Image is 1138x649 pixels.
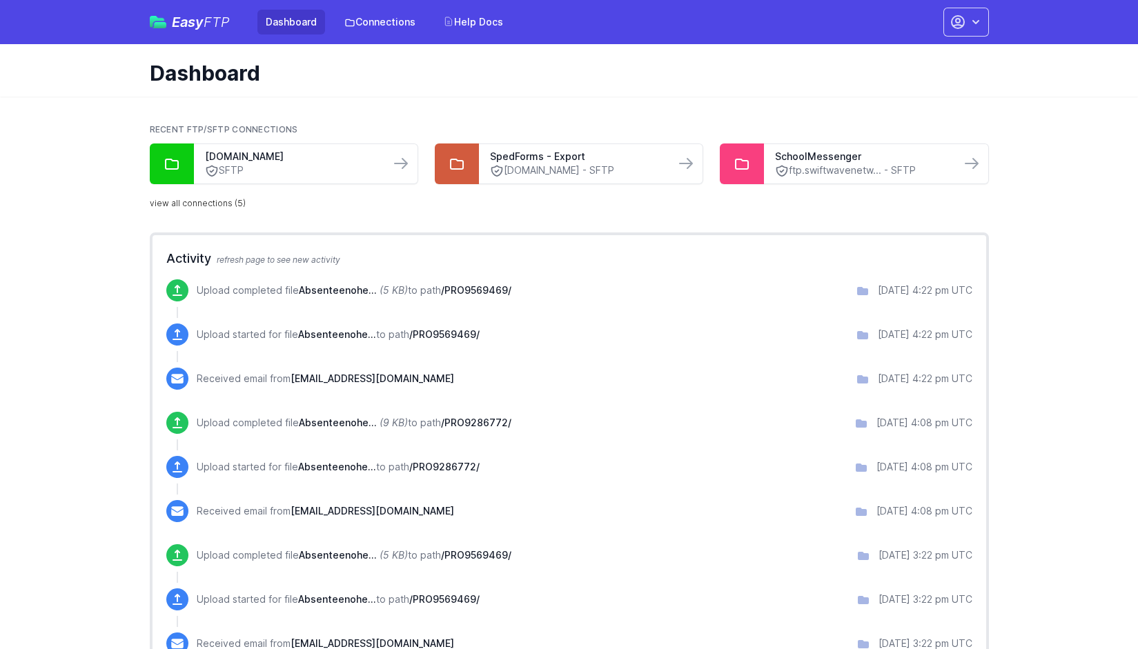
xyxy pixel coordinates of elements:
i: (5 KB) [380,284,408,296]
p: Upload started for file to path [197,460,480,474]
div: [DATE] 4:22 pm UTC [878,328,972,341]
span: Absenteenoheader-sisid.csv [298,461,376,472]
i: (5 KB) [380,549,408,561]
p: Received email from [197,372,454,386]
p: Upload completed file to path [197,548,511,562]
a: Dashboard [257,10,325,34]
span: /PRO9569469/ [409,593,480,605]
span: /PRO9286772/ [409,461,480,472]
span: [EMAIL_ADDRESS][DOMAIN_NAME] [291,505,454,517]
a: [DOMAIN_NAME] [205,150,379,163]
span: Absenteenoheader-sisid.csv [299,417,377,428]
p: Upload completed file to path [197,283,511,297]
i: (9 KB) [380,417,408,428]
a: SpedForms - Export [490,150,664,163]
p: Upload completed file to path [197,416,511,430]
div: [DATE] 4:08 pm UTC [876,460,972,474]
span: /PRO9286772/ [441,417,511,428]
a: SFTP [205,163,379,178]
div: [DATE] 4:08 pm UTC [876,504,972,518]
a: [DOMAIN_NAME] - SFTP [490,163,664,178]
h1: Dashboard [150,61,978,86]
span: [EMAIL_ADDRESS][DOMAIN_NAME] [291,637,454,649]
span: Absenteenoheader-sisid.csv [298,593,376,605]
p: Upload started for file to path [197,592,480,606]
span: Easy [172,15,230,29]
div: [DATE] 4:22 pm UTC [878,283,972,297]
p: Received email from [197,504,454,518]
div: [DATE] 3:22 pm UTC [879,548,972,562]
span: [EMAIL_ADDRESS][DOMAIN_NAME] [291,372,454,384]
a: view all connections (5) [150,198,246,209]
span: FTP [204,14,230,30]
span: /PRO9569469/ [441,284,511,296]
a: Connections [336,10,424,34]
div: [DATE] 4:08 pm UTC [876,416,972,430]
div: [DATE] 3:22 pm UTC [879,592,972,606]
a: Help Docs [435,10,511,34]
span: Absenteenoheader-sisid.csv [298,328,376,340]
img: easyftp_logo.png [150,16,166,28]
p: Upload started for file to path [197,328,480,341]
a: ftp.swiftwavenetw... - SFTP [775,163,949,178]
span: refresh page to see new activity [217,254,340,265]
span: Absenteenoheader-sisid.csv [299,549,377,561]
span: Absenteenoheader-sisid.csv [299,284,377,296]
h2: Recent FTP/SFTP Connections [150,124,989,135]
span: /PRO9569469/ [409,328,480,340]
div: [DATE] 4:22 pm UTC [878,372,972,386]
span: /PRO9569469/ [441,549,511,561]
a: SchoolMessenger [775,150,949,163]
a: EasyFTP [150,15,230,29]
h2: Activity [166,249,972,268]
